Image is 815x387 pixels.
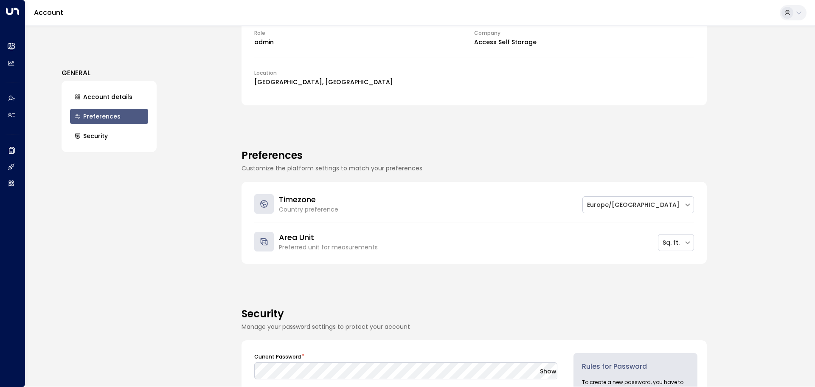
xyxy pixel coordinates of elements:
[70,109,148,124] button: Preferences
[254,353,301,361] label: Current Password
[70,89,148,105] button: Account details
[242,148,707,163] h4: Preferences
[254,69,277,76] label: Location
[254,29,265,37] label: Role
[242,164,422,172] span: Customize the platform settings to match your preferences
[474,29,500,37] label: Company
[279,243,378,252] p: Preferred unit for measurements
[474,38,694,47] p: Access Self Storage
[254,38,474,47] p: admin
[242,306,707,322] h4: Security
[279,232,378,243] h3: Area Unit
[279,194,338,205] h3: Timezone
[254,78,474,87] p: [GEOGRAPHIC_DATA], [GEOGRAPHIC_DATA]
[663,238,680,247] div: Sq. ft.
[540,367,556,376] span: Show
[540,368,556,376] button: Show
[242,322,410,331] span: Manage your password settings to protect your account
[279,205,338,214] p: Country preference
[34,8,63,17] a: Account
[70,128,148,144] button: Security
[62,68,157,78] h3: GENERAL
[582,362,689,372] h1: Rules for Password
